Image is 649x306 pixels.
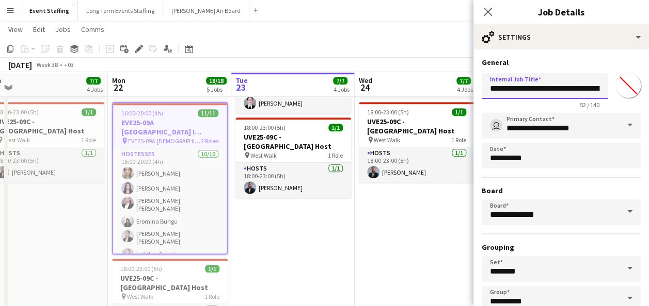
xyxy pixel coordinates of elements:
[204,293,219,300] span: 1 Role
[328,124,343,131] span: 1/1
[359,76,372,85] span: Wed
[112,274,228,292] h3: UVE25-09C - [GEOGRAPHIC_DATA] Host
[235,76,248,85] span: Tue
[482,186,641,195] h3: Board
[206,77,227,84] span: 18/18
[112,76,125,85] span: Mon
[205,265,219,273] span: 1/1
[482,243,641,252] h3: Grouping
[121,109,163,117] span: 16:00-20:00 (4h)
[87,86,103,93] div: 4 Jobs
[33,25,45,34] span: Edit
[81,25,104,34] span: Comms
[473,5,649,19] h3: Job Details
[235,163,351,198] app-card-role: Hosts1/118:00-23:00 (5h)[PERSON_NAME]
[78,1,163,21] button: Long Term Events Staffing
[244,124,286,131] span: 18:00-23:00 (5h)
[29,23,49,36] a: Edit
[55,25,71,34] span: Jobs
[234,81,248,93] span: 23
[207,86,226,93] div: 5 Jobs
[201,137,218,145] span: 2 Roles
[456,77,471,84] span: 7/7
[113,118,227,137] h3: EVE25-09A [GEOGRAPHIC_DATA] I [DEMOGRAPHIC_DATA] Hostesses
[328,151,343,159] span: 1 Role
[359,102,474,182] app-job-card: 18:00-23:00 (5h)1/1UVE25-09C - [GEOGRAPHIC_DATA] Host West Walk1 RoleHosts1/118:00-23:00 (5h)[PER...
[572,101,608,109] span: 52 / 140
[21,1,78,21] button: Event Staffing
[367,108,409,116] span: 18:00-23:00 (5h)
[51,23,75,36] a: Jobs
[8,25,23,34] span: View
[110,81,125,93] span: 22
[334,86,350,93] div: 4 Jobs
[333,77,347,84] span: 7/7
[235,117,351,198] app-job-card: 18:00-23:00 (5h)1/1UVE25-09C - [GEOGRAPHIC_DATA] Host West Walk1 RoleHosts1/118:00-23:00 (5h)[PER...
[8,60,32,70] div: [DATE]
[4,23,27,36] a: View
[473,25,649,49] div: Settings
[357,81,372,93] span: 24
[452,108,466,116] span: 1/1
[82,108,96,116] span: 1/1
[81,136,96,144] span: 1 Role
[86,77,101,84] span: 7/7
[120,265,162,273] span: 18:00-23:00 (5h)
[4,136,30,144] span: West Walk
[235,132,351,151] h3: UVE25-09C - [GEOGRAPHIC_DATA] Host
[359,117,474,135] h3: UVE25-09C - [GEOGRAPHIC_DATA] Host
[482,58,641,67] h3: General
[457,86,473,93] div: 4 Jobs
[128,137,201,145] span: EVE25-09A [DEMOGRAPHIC_DATA] Hosteses
[359,147,474,182] app-card-role: Hosts1/118:00-23:00 (5h)[PERSON_NAME]
[127,293,153,300] span: West Walk
[198,109,218,117] span: 11/11
[163,1,249,21] button: [PERSON_NAME] An Board
[451,136,466,144] span: 1 Role
[374,136,400,144] span: West Walk
[77,23,108,36] a: Comms
[112,102,228,254] app-job-card: 16:00-20:00 (4h)11/11EVE25-09A [GEOGRAPHIC_DATA] I [DEMOGRAPHIC_DATA] Hostesses EVE25-09A [DEMOGR...
[64,61,74,69] div: +03
[250,151,277,159] span: West Walk
[34,61,60,69] span: Week 38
